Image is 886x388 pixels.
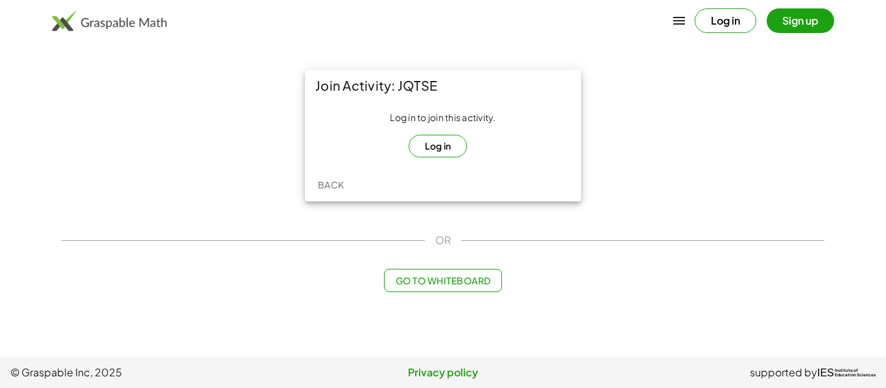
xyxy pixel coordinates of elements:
span: Back [317,179,344,190]
a: Privacy policy [299,365,588,380]
button: Sign up [767,8,834,33]
span: OR [435,233,451,248]
div: Join Activity: JQTSE [305,70,581,101]
button: Back [310,173,352,196]
div: Log in to join this activity. [315,111,571,157]
span: © Graspable Inc, 2025 [10,365,299,380]
span: IES [817,367,834,379]
span: Go to Whiteboard [395,275,490,286]
span: supported by [750,365,817,380]
button: Log in [695,8,756,33]
button: Go to Whiteboard [384,269,501,292]
a: IESInstitute ofEducation Sciences [817,365,876,380]
span: Institute of Education Sciences [835,369,876,378]
button: Log in [409,135,468,157]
